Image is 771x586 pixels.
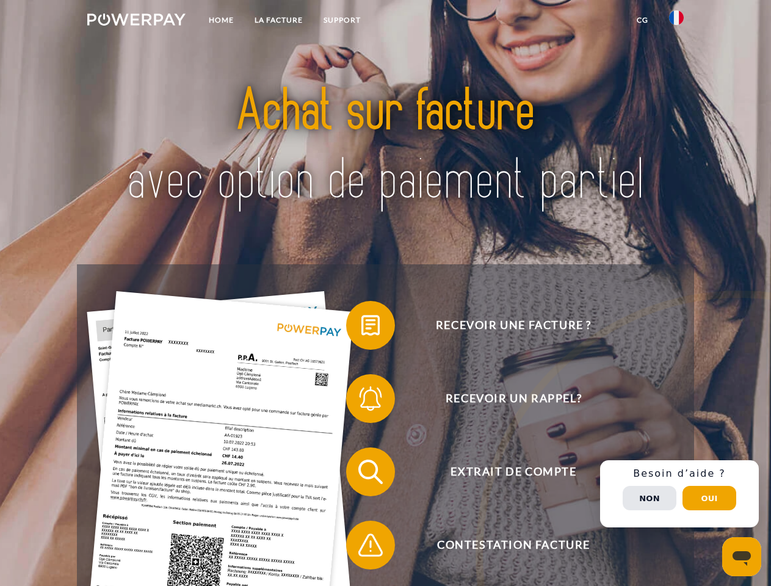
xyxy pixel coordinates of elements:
div: Schnellhilfe [600,460,759,527]
span: Extrait de compte [364,447,663,496]
span: Contestation Facture [364,521,663,570]
img: fr [669,10,684,25]
button: Contestation Facture [346,521,664,570]
img: qb_warning.svg [355,530,386,560]
iframe: Bouton de lancement de la fenêtre de messagerie [722,537,761,576]
button: Recevoir une facture ? [346,301,664,350]
button: Extrait de compte [346,447,664,496]
a: Home [198,9,244,31]
span: Recevoir une facture ? [364,301,663,350]
a: Support [313,9,371,31]
a: CG [626,9,659,31]
img: title-powerpay_fr.svg [117,59,654,234]
h3: Besoin d’aide ? [607,468,751,480]
img: qb_search.svg [355,457,386,487]
button: Non [623,486,676,510]
button: Recevoir un rappel? [346,374,664,423]
span: Recevoir un rappel? [364,374,663,423]
button: Oui [682,486,736,510]
img: qb_bell.svg [355,383,386,414]
a: LA FACTURE [244,9,313,31]
img: logo-powerpay-white.svg [87,13,186,26]
img: qb_bill.svg [355,310,386,341]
